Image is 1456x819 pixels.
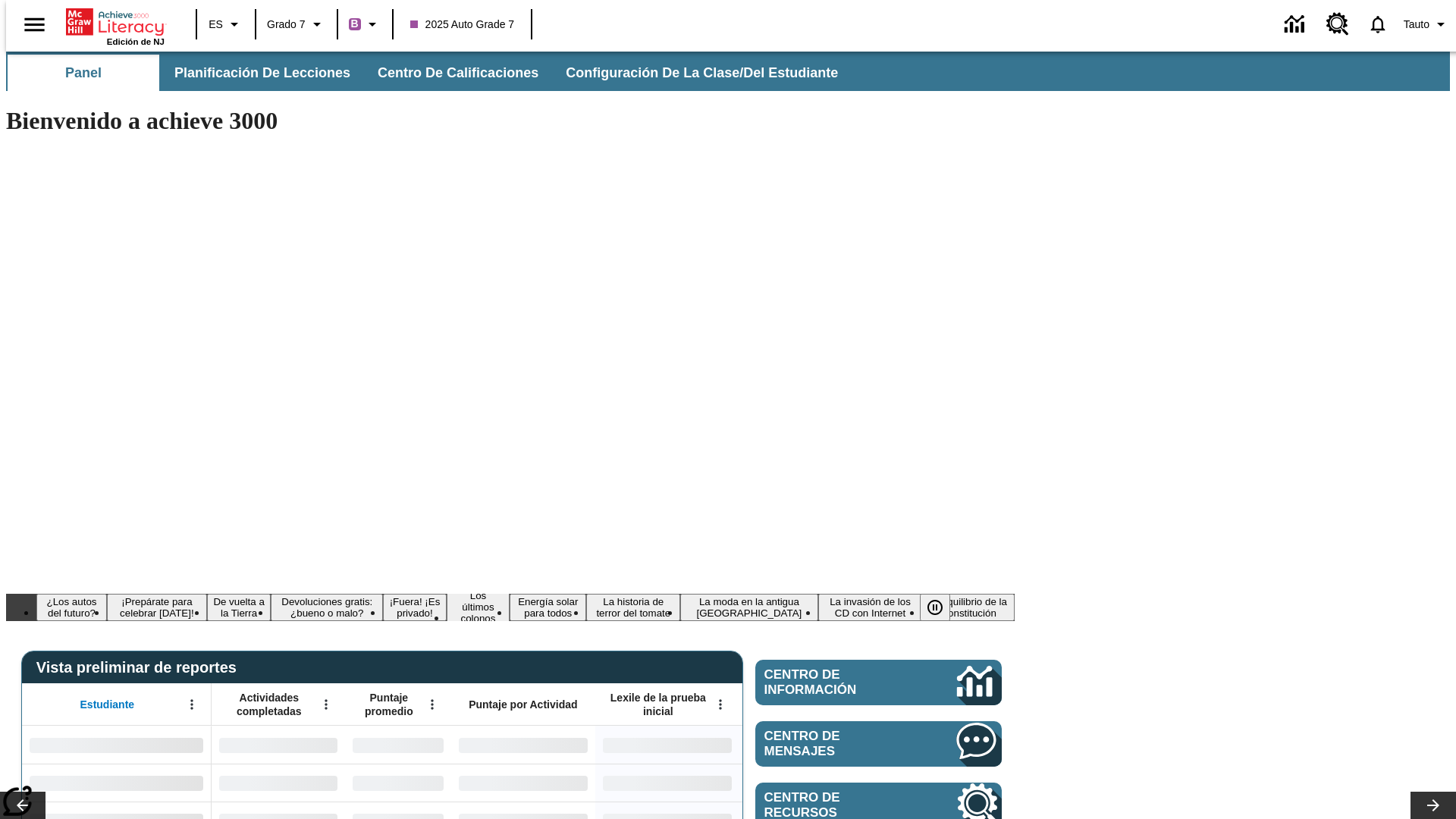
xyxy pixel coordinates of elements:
[271,594,383,621] button: Diapositiva 4 Devoluciones gratis: ¿bueno o malo?
[709,693,732,716] button: Abrir menú
[1317,4,1358,45] a: Centro de recursos, Se abrirá en una pestaña nueva.
[603,691,714,718] span: Lexile de la prueba inicial
[343,11,388,38] button: Boost El color de la clase es morado/púrpura. Cambiar el color de la clase.
[566,64,838,82] span: Configuración de la clase/del estudiante
[66,5,165,46] div: Portada
[764,729,912,759] span: Centro de mensajes
[922,594,1015,621] button: Diapositiva 11 El equilibrio de la Constitución
[65,64,102,82] span: Panel
[12,2,57,47] button: Abrir el menú lateral
[1398,11,1456,38] button: Perfil/Configuración
[1358,5,1398,44] a: Notificaciones
[410,17,515,33] span: 2025 Auto Grade 7
[107,37,165,46] span: Edición de NJ
[345,764,451,802] div: Sin datos,
[469,698,577,711] span: Puntaje por Actividad
[107,594,207,621] button: Diapositiva 2 ¡Prepárate para celebrar Juneteenth!
[207,594,271,621] button: Diapositiva 3 De vuelta a la Tierra
[920,594,950,621] button: Pausar
[345,726,451,764] div: Sin datos,
[267,17,306,33] span: Grado 7
[755,721,1002,767] a: Centro de mensajes
[764,667,906,698] span: Centro de información
[36,659,244,676] span: Vista preliminar de reportes
[315,693,337,716] button: Abrir menú
[447,588,510,626] button: Diapositiva 6 Los últimos colonos
[209,17,223,33] span: ES
[6,52,1450,91] div: Subbarra de navegación
[162,55,362,91] button: Planificación de lecciones
[36,594,107,621] button: Diapositiva 1 ¿Los autos del futuro?
[6,107,1015,135] h1: Bienvenido a achieve 3000
[66,7,165,37] a: Portada
[421,693,444,716] button: Abrir menú
[174,64,350,82] span: Planificación de lecciones
[219,691,319,718] span: Actividades completadas
[383,594,447,621] button: Diapositiva 5 ¡Fuera! ¡Es privado!
[80,698,135,711] span: Estudiante
[1276,4,1317,45] a: Centro de información
[378,64,538,82] span: Centro de calificaciones
[1410,792,1456,819] button: Carrusel de lecciones, seguir
[261,11,332,38] button: Grado: Grado 7, Elige un grado
[1404,17,1429,33] span: Tauto
[366,55,551,91] button: Centro de calificaciones
[554,55,850,91] button: Configuración de la clase/del estudiante
[202,11,250,38] button: Lenguaje: ES, Selecciona un idioma
[180,693,203,716] button: Abrir menú
[755,660,1002,705] a: Centro de información
[510,594,586,621] button: Diapositiva 7 Energía solar para todos
[680,594,818,621] button: Diapositiva 9 La moda en la antigua Roma
[8,55,159,91] button: Panel
[818,594,923,621] button: Diapositiva 10 La invasión de los CD con Internet
[353,691,425,718] span: Puntaje promedio
[6,55,852,91] div: Subbarra de navegación
[351,14,359,33] span: B
[920,594,965,621] div: Pausar
[212,764,345,802] div: Sin datos,
[212,726,345,764] div: Sin datos,
[586,594,680,621] button: Diapositiva 8 La historia de terror del tomate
